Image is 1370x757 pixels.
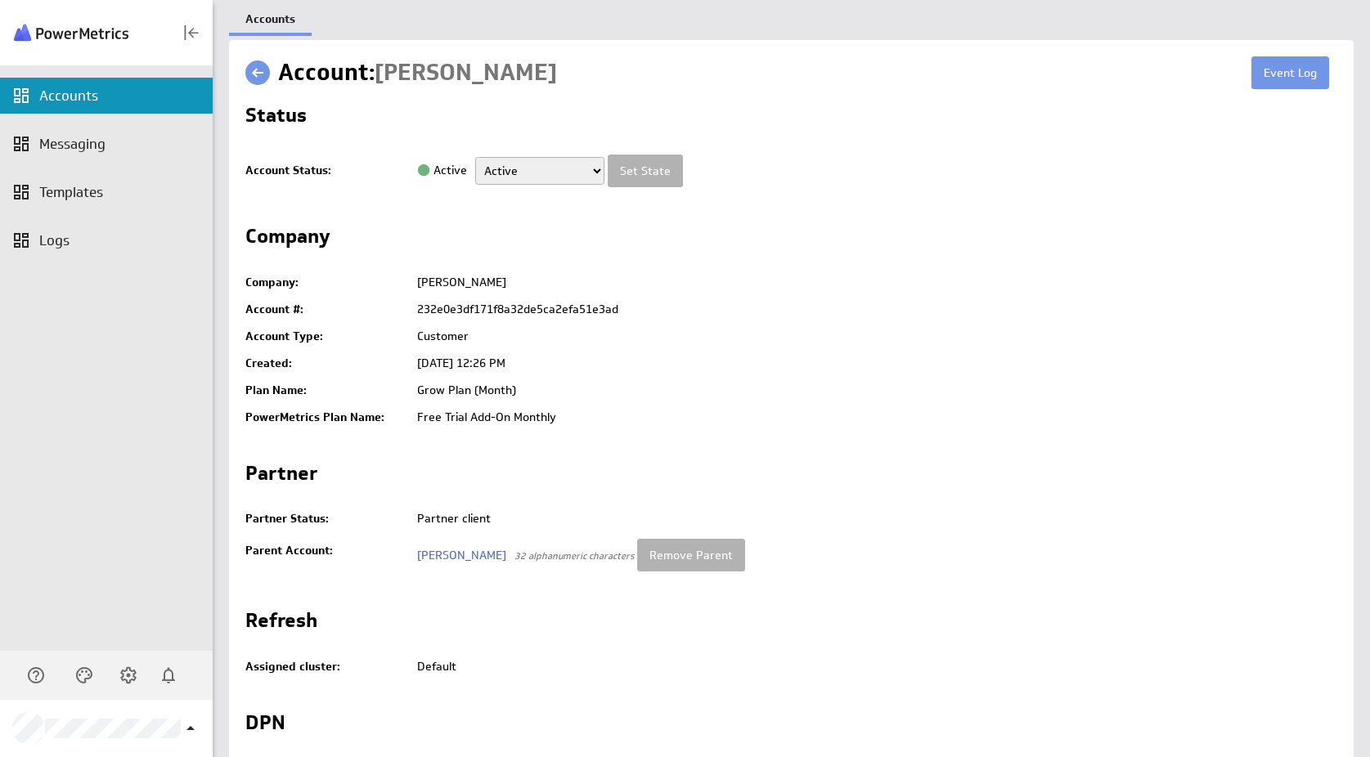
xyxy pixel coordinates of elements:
[1251,56,1329,89] a: Event Log
[22,661,50,689] div: Help
[39,183,209,201] div: Templates
[637,539,745,571] input: Remove Parent
[245,505,409,532] td: Partner Status:
[39,135,209,153] div: Messaging
[119,665,138,685] svg: Account and settings
[245,148,409,194] td: Account Status:
[409,653,456,680] td: Default
[409,505,506,532] td: Partner client
[245,226,330,253] h2: Company
[409,148,467,194] td: Active
[245,377,409,404] td: Plan Name:
[245,532,409,578] td: Parent Account:
[74,665,94,685] svg: Themes
[245,105,307,132] h2: Status
[245,296,409,323] td: Account #:
[245,464,317,490] h2: Partner
[245,611,317,637] h2: Refresh
[177,19,205,47] div: Collapse
[245,713,285,739] h2: DPN
[409,350,1337,377] td: [DATE] 12:26 PM
[115,661,142,689] div: Account and settings
[409,404,1337,431] td: Free Trial Add-On Monthly
[409,377,1337,404] td: Grow Plan (Month)
[155,661,182,689] div: Notifications
[39,87,209,105] div: Accounts
[409,269,1337,296] td: [PERSON_NAME]
[278,56,557,89] h1: Account:
[70,661,98,689] div: Themes
[245,350,409,377] td: Created:
[14,20,128,46] img: Klipfolio powermetrics logo
[39,231,209,249] div: Logs
[245,653,409,680] td: Assigned cluster:
[245,269,409,296] td: Company:
[245,323,409,350] td: Account Type:
[375,57,557,87] span: Sedric AI
[514,544,634,565] div: 32 alphanumeric characters
[417,548,506,562] a: [PERSON_NAME]
[409,296,1337,323] td: 232e0e3df171f8a32de5ca2efa51e3ad
[409,323,1337,350] td: Customer
[245,404,409,431] td: PowerMetrics Plan Name:
[608,155,683,187] input: Set State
